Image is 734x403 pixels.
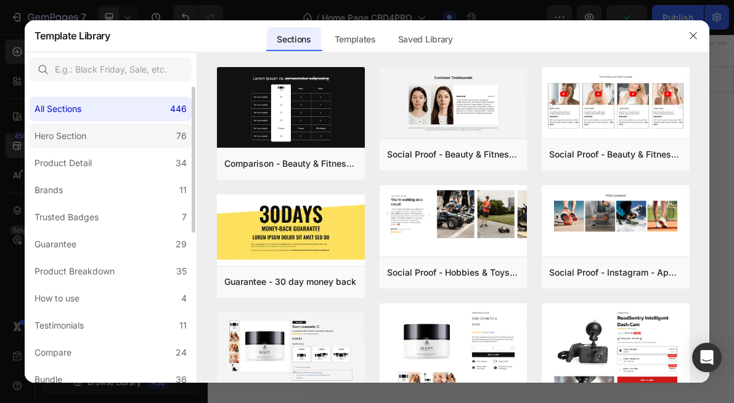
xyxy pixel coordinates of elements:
img: sp13.png [380,185,528,244]
img: c19.png [217,67,365,150]
div: Saved Library [388,27,463,52]
div: Social Proof - Instagram - Apparel - Shoes - Style 30 [549,265,682,280]
div: Bundle [35,372,62,387]
div: Hero Section [35,129,86,143]
div: All Sections [35,102,81,116]
div: 11 [179,183,187,198]
div: 7 [182,210,187,225]
div: 29 [176,237,187,252]
div: How to use [35,291,80,306]
div: Open Intercom Messenger [692,343,722,372]
div: Testimonials [35,318,84,333]
img: g30.png [217,194,365,260]
div: Compare [35,345,71,360]
div: Guarantee - 30 day money back [224,274,356,289]
div: Trusted Badges [35,210,99,225]
div: Social Proof - Hobbies & Toys - Style 13 [387,265,520,280]
h2: Template Library [35,20,110,52]
div: Social Proof - Beauty & Fitness - Cosmetic - Style 8 [549,147,682,162]
span: FAQ – Questions fréquentes [204,154,536,182]
img: sp30.png [542,185,690,240]
div: 34 [176,156,187,170]
span: Expédiez-vous dans toute l’[GEOGRAPHIC_DATA] ? [135,355,425,368]
div: Templates [325,27,386,52]
div: 35 [176,264,187,279]
img: sp16.png [380,67,528,139]
div: 446 [170,102,187,116]
div: Product Detail [35,156,92,170]
div: 76 [176,129,187,143]
img: sp8.png [542,67,690,137]
div: Drop element here [345,58,410,68]
div: Sections [267,27,320,52]
div: Guarantee [35,237,76,252]
div: Product Breakdown [35,264,115,279]
div: 4 [181,291,187,306]
div: Comparison - Beauty & Fitness - Cosmetic - Ingredients - Style 19 [224,156,357,171]
div: 36 [176,372,187,387]
div: 24 [176,345,187,360]
input: E.g.: Black Friday, Sale, etc. [30,57,192,82]
div: 11 [179,318,187,333]
div: Social Proof - Beauty & Fitness - Cosmetic - Style 16 [387,147,520,162]
span: Quels sont les volumes minimum de commande ? [135,237,414,250]
span: Quels documents techniques fournissez-vous ? [135,297,402,309]
div: Brands [35,183,63,198]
